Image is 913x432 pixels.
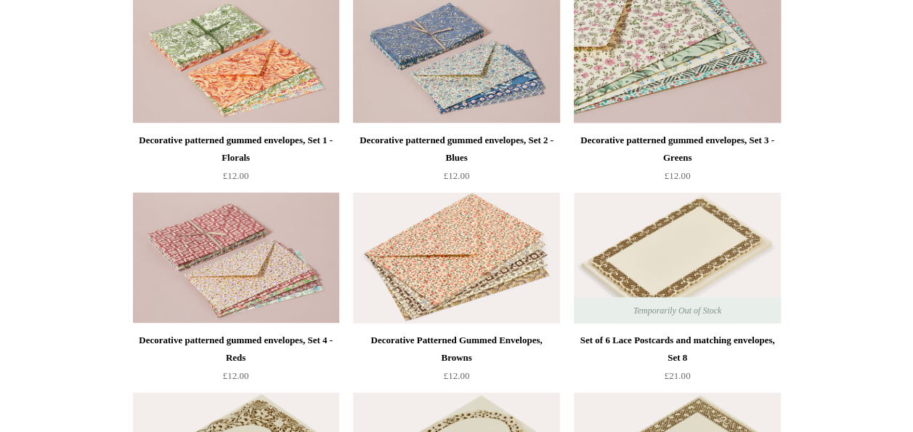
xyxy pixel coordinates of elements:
[133,132,339,191] a: Decorative patterned gummed envelopes, Set 1 - Florals £12.00
[665,170,691,181] span: £12.00
[444,370,470,381] span: £12.00
[137,332,336,367] div: Decorative patterned gummed envelopes, Set 4 - Reds
[574,332,780,391] a: Set of 6 Lace Postcards and matching envelopes, Set 8 £21.00
[133,193,339,324] a: Decorative patterned gummed envelopes, Set 4 - Reds Decorative patterned gummed envelopes, Set 4 ...
[357,332,556,367] div: Decorative Patterned Gummed Envelopes, Browns
[574,193,780,324] a: Set of 6 Lace Postcards and matching envelopes, Set 8 Set of 6 Lace Postcards and matching envelo...
[223,170,249,181] span: £12.00
[577,132,776,167] div: Decorative patterned gummed envelopes, Set 3 - Greens
[353,193,559,324] a: Decorative Patterned Gummed Envelopes, Browns Decorative Patterned Gummed Envelopes, Browns
[353,193,559,324] img: Decorative Patterned Gummed Envelopes, Browns
[133,332,339,391] a: Decorative patterned gummed envelopes, Set 4 - Reds £12.00
[223,370,249,381] span: £12.00
[574,132,780,191] a: Decorative patterned gummed envelopes, Set 3 - Greens £12.00
[574,193,780,324] img: Set of 6 Lace Postcards and matching envelopes, Set 8
[444,170,470,181] span: £12.00
[353,132,559,191] a: Decorative patterned gummed envelopes, Set 2 - Blues £12.00
[665,370,691,381] span: £21.00
[353,332,559,391] a: Decorative Patterned Gummed Envelopes, Browns £12.00
[137,132,336,167] div: Decorative patterned gummed envelopes, Set 1 - Florals
[577,332,776,367] div: Set of 6 Lace Postcards and matching envelopes, Set 8
[357,132,556,167] div: Decorative patterned gummed envelopes, Set 2 - Blues
[619,297,736,324] span: Temporarily Out of Stock
[133,193,339,324] img: Decorative patterned gummed envelopes, Set 4 - Reds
